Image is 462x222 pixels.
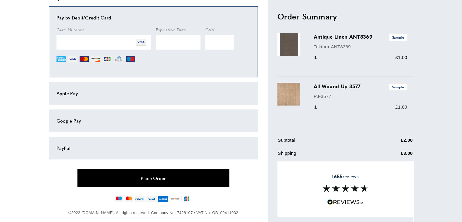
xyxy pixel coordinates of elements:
span: £1.00 [395,55,407,60]
iframe: Secure Credit Card Frame - CVV [205,35,234,50]
img: VI.png [136,37,146,47]
img: Antique Linen ANT8369 [277,33,300,56]
img: american-express [158,196,169,202]
td: £2.00 [371,137,413,148]
img: JCB.png [103,54,112,64]
span: Expiration Date [156,26,186,33]
img: paypal [135,196,145,202]
img: discover [169,196,180,202]
span: ©2022 [DOMAIN_NAME]. All rights reserved. Company No. 7428107 / VAT No. GB109411932 [68,210,238,215]
div: PayPal [56,144,250,152]
img: jcb [181,196,192,202]
span: £1.00 [395,104,407,109]
h3: Antique Linen ANT8369 [314,33,407,41]
span: CVV [205,26,214,33]
img: VI.png [68,54,77,64]
p: Tektura-ANT8369 [314,43,407,50]
div: Google Pay [56,117,250,124]
div: Apple Pay [56,90,250,97]
td: £3.00 [371,150,413,161]
span: Sample [389,84,407,90]
img: All Wound Up 3577 [277,83,300,106]
img: DN.png [114,54,124,64]
img: MI.png [126,54,135,64]
iframe: Secure Credit Card Frame - Expiration Date [156,35,201,50]
td: Subtotal [278,137,370,148]
button: Place Order [77,169,229,187]
p: PJ-3577 [314,93,407,100]
div: 1 [314,103,326,111]
div: 1 [314,54,326,61]
img: maestro [115,196,123,202]
span: reviews [332,173,358,179]
img: AE.png [56,54,66,64]
img: Reviews section [323,185,368,192]
span: Card Number [56,26,84,33]
span: Sample [389,34,407,41]
h2: Order Summary [277,11,413,22]
strong: 1655 [332,173,342,180]
img: MC.png [80,54,89,64]
img: visa [146,196,156,202]
img: mastercard [125,196,133,202]
iframe: Secure Credit Card Frame - Credit Card Number [56,35,151,50]
img: Reviews.io 5 stars [327,199,364,205]
td: Shipping [278,150,370,161]
img: DI.png [91,54,100,64]
h3: All Wound Up 3577 [314,83,407,90]
div: Pay by Debit/Credit Card [56,14,250,21]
